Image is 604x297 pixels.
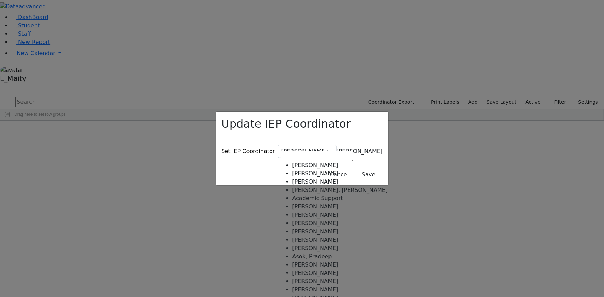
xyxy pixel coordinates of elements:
li: [PERSON_NAME] [292,286,490,294]
li: [PERSON_NAME] [292,228,490,236]
li: [PERSON_NAME] [292,261,490,269]
li: Academic Support [292,194,490,203]
li: [PERSON_NAME] [292,169,490,178]
label: Set IEP Coordinator [222,147,275,156]
li: [PERSON_NAME] [292,236,490,244]
h2: Update IEP Coordinator [222,117,351,130]
span: Baker, Hadassah [337,148,383,155]
li: [PERSON_NAME] [292,269,490,277]
li: [PERSON_NAME] [292,203,490,211]
li: [PERSON_NAME] [292,277,490,286]
li: [PERSON_NAME] [292,161,490,169]
input: Search [281,151,353,161]
li: [PERSON_NAME] [292,211,490,219]
li: [PERSON_NAME] [292,244,490,252]
li: [PERSON_NAME] [292,219,490,228]
li: [PERSON_NAME] [292,178,490,186]
li: Asok, Pradeep [292,252,490,261]
li: [PERSON_NAME], [PERSON_NAME] [292,186,490,194]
